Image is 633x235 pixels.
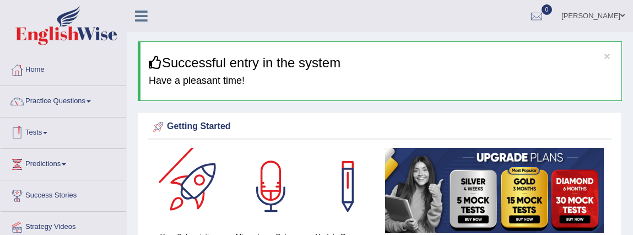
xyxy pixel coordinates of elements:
[542,4,553,15] span: 0
[1,180,126,208] a: Success Stories
[149,56,613,70] h3: Successful entry in the system
[150,119,609,135] div: Getting Started
[1,117,126,145] a: Tests
[1,149,126,177] a: Predictions
[149,76,613,87] h4: Have a pleasant time!
[1,55,126,82] a: Home
[604,50,610,62] button: ×
[1,86,126,114] a: Practice Questions
[385,148,604,232] img: small5.jpg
